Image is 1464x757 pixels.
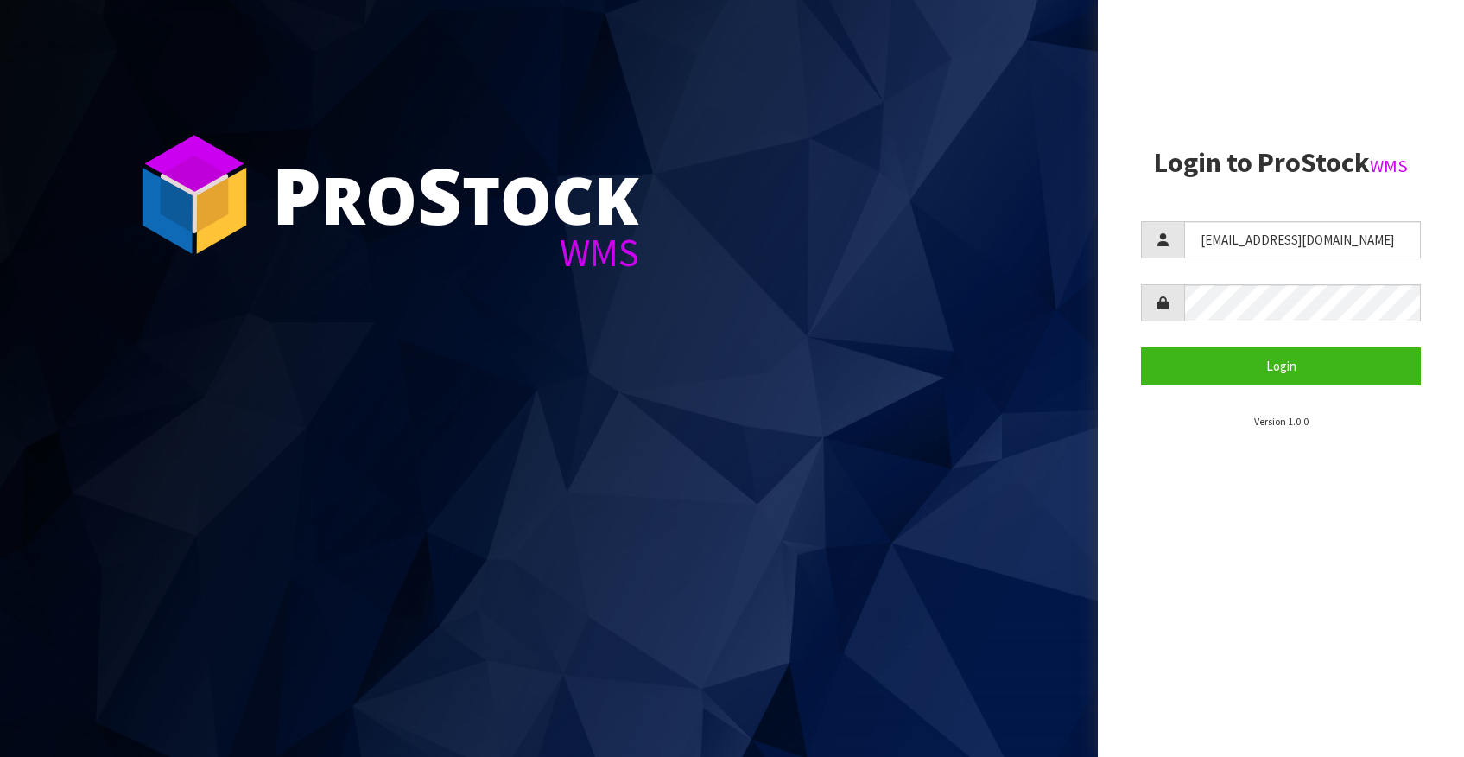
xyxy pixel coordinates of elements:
small: WMS [1370,155,1408,177]
span: P [272,142,321,247]
h2: Login to ProStock [1141,148,1421,178]
img: ProStock Cube [130,130,259,259]
input: Username [1184,221,1421,258]
div: ro tock [272,156,639,233]
span: S [417,142,462,247]
div: WMS [272,233,639,272]
button: Login [1141,347,1421,385]
small: Version 1.0.0 [1254,415,1309,428]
